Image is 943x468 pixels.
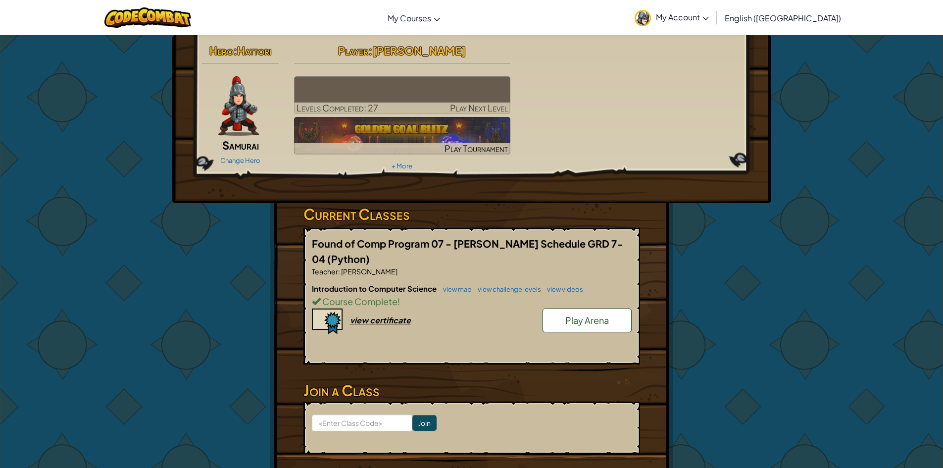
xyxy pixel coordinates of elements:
span: [PERSON_NAME] [340,267,397,276]
a: view map [438,285,472,293]
input: Join [412,415,437,431]
a: view certificate [312,315,411,325]
a: Play Next Level [294,76,510,114]
span: Hero [209,44,233,57]
span: (Python) [327,253,370,265]
span: : [233,44,237,57]
span: Introduction to Computer Science [312,284,438,293]
span: My Account [656,12,709,22]
span: [PERSON_NAME] [372,44,466,57]
span: Hattori [237,44,271,57]
img: CodeCombat logo [104,7,191,28]
a: view videos [542,285,583,293]
span: English ([GEOGRAPHIC_DATA]) [725,13,841,23]
span: Play Next Level [450,102,508,113]
div: view certificate [350,315,411,325]
a: + More [392,162,412,170]
span: ! [397,296,400,307]
span: Found of Comp Program 07 - [PERSON_NAME] Schedule GRD 7-04 [312,237,623,265]
span: : [338,267,340,276]
span: Play Arena [565,314,609,326]
input: <Enter Class Code> [312,415,412,431]
span: Player [338,44,368,57]
img: Golden Goal [294,117,510,155]
span: Teacher [312,267,338,276]
span: Levels Completed: 27 [297,102,378,113]
a: My Courses [383,4,445,31]
img: certificate-icon.png [312,309,343,334]
h3: Current Classes [303,203,640,225]
span: Samurai [222,138,259,152]
span: Play Tournament [445,143,508,154]
img: samurai.pose.png [218,76,259,136]
a: view challenge levels [473,285,541,293]
span: Course Complete [321,296,397,307]
img: avatar [635,10,651,26]
span: My Courses [388,13,431,23]
h3: Join a Class [303,379,640,402]
a: Play Tournament [294,117,510,155]
a: English ([GEOGRAPHIC_DATA]) [720,4,846,31]
a: Change Hero [220,156,260,164]
span: : [368,44,372,57]
a: My Account [630,2,714,33]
